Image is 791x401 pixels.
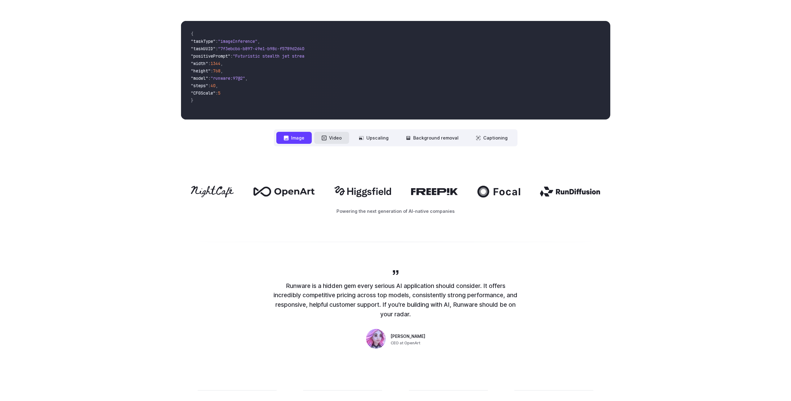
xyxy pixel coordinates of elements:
button: Video [314,132,349,144]
span: , [245,75,248,81]
span: } [191,98,193,103]
button: Image [276,132,312,144]
p: Runware is a hidden gem every serious AI application should consider. It offers incredibly compet... [272,281,519,319]
span: : [216,38,218,44]
p: Powering the next generation of AI-native companies [181,208,610,215]
span: "taskType" [191,38,216,44]
span: "steps" [191,83,208,88]
span: "7f3ebcb6-b897-49e1-b98c-f5789d2d40d7" [218,46,312,51]
span: "width" [191,61,208,66]
span: : [208,61,211,66]
span: "runware:97@2" [211,75,245,81]
span: 768 [213,68,220,74]
button: Captioning [468,132,515,144]
span: : [216,46,218,51]
span: , [220,61,223,66]
span: [PERSON_NAME] [391,333,425,340]
span: "Futuristic stealth jet streaking through a neon-lit cityscape with glowing purple exhaust" [233,53,457,59]
span: CEO at OpenArt [391,340,420,346]
span: 5 [218,90,220,96]
span: "taskUUID" [191,46,216,51]
span: , [220,68,223,74]
span: { [191,31,193,37]
span: 40 [211,83,216,88]
span: : [208,75,211,81]
span: "height" [191,68,211,74]
span: : [208,83,211,88]
img: Person [366,329,386,349]
button: Background removal [398,132,466,144]
span: , [257,38,260,44]
span: : [216,90,218,96]
button: Upscaling [352,132,396,144]
span: , [216,83,218,88]
span: : [230,53,233,59]
span: : [211,68,213,74]
span: "positivePrompt" [191,53,230,59]
span: "CFGScale" [191,90,216,96]
span: 1344 [211,61,220,66]
span: "model" [191,75,208,81]
span: "imageInference" [218,38,257,44]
